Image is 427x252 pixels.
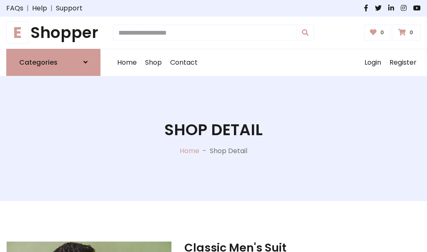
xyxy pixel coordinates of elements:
[6,49,100,76] a: Categories
[210,146,247,156] p: Shop Detail
[166,49,202,76] a: Contact
[141,49,166,76] a: Shop
[23,3,32,13] span: |
[32,3,47,13] a: Help
[407,29,415,36] span: 0
[56,3,83,13] a: Support
[378,29,386,36] span: 0
[360,49,385,76] a: Login
[113,49,141,76] a: Home
[364,25,392,40] a: 0
[6,3,23,13] a: FAQs
[19,58,58,66] h6: Categories
[6,23,100,42] a: EShopper
[164,121,263,139] h1: Shop Detail
[393,25,421,40] a: 0
[6,21,29,44] span: E
[6,23,100,42] h1: Shopper
[47,3,56,13] span: |
[199,146,210,156] p: -
[385,49,421,76] a: Register
[180,146,199,156] a: Home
